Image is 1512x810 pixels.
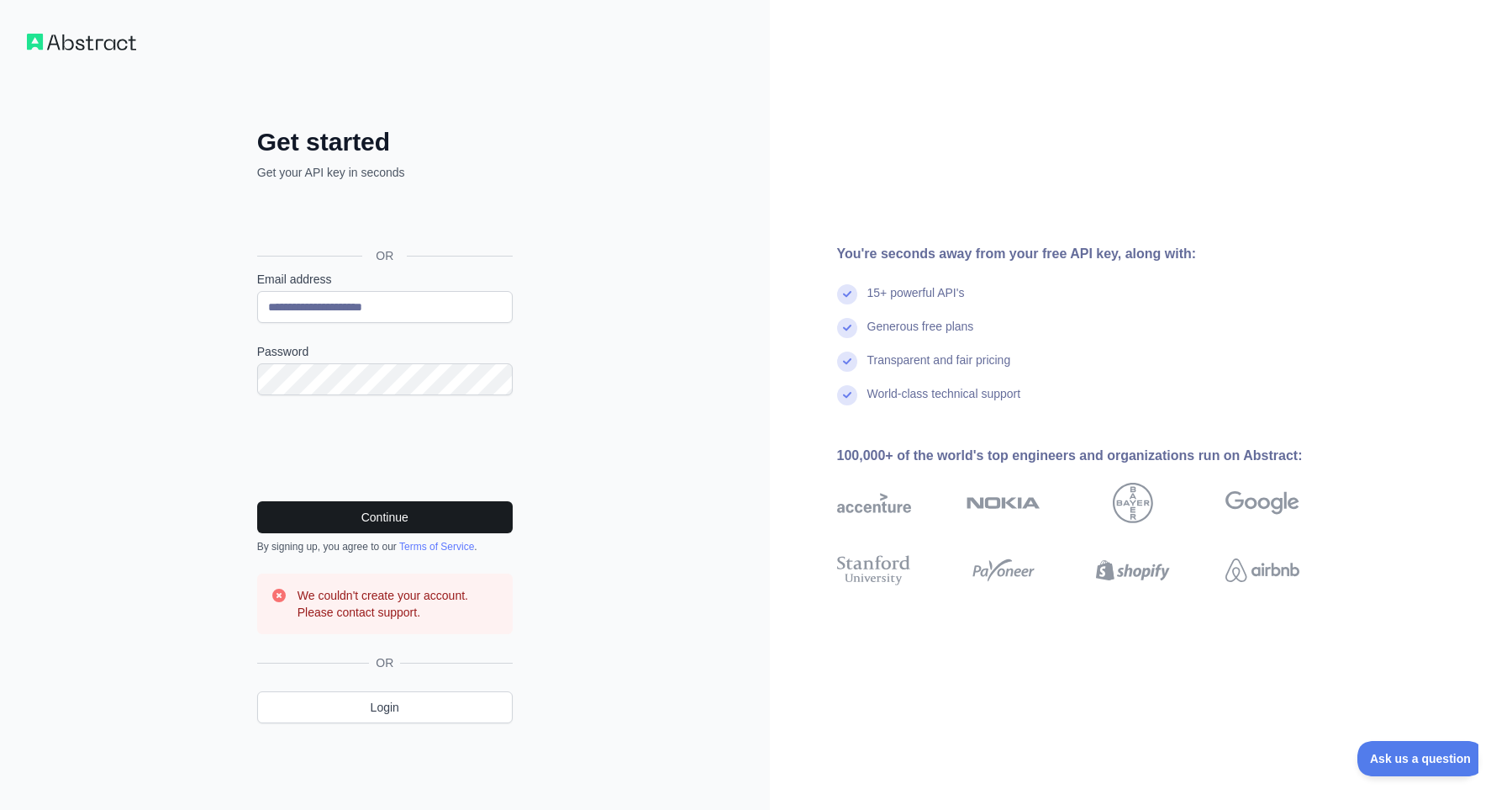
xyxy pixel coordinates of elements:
label: Email address [257,271,513,288]
img: check mark [837,385,857,405]
img: check mark [837,352,857,372]
a: Terms of Service [399,541,474,553]
div: Iniciar sesión con Google. Se abre en una nueva pestaña. [257,199,509,236]
div: By signing up, you agree to our . [257,540,513,553]
iframe: Toggle Customer Support [1357,741,1478,776]
span: OR [362,247,407,264]
button: Continue [257,501,513,533]
a: Login [257,691,513,723]
img: nokia [967,483,1040,523]
div: Transparent and fair pricing [867,352,1011,385]
h3: We couldn't create your account. Please contact support. [298,587,499,621]
iframe: Botón Iniciar sesión con Google [249,199,518,236]
img: shopify [1096,552,1170,589]
img: accenture [837,483,911,523]
img: google [1225,483,1299,523]
div: 100,000+ of the world's top engineers and organizations run on Abstract: [837,446,1353,466]
label: Password [257,343,513,360]
img: airbnb [1225,552,1299,589]
img: stanford university [837,552,911,589]
iframe: reCAPTCHA [257,416,513,481]
div: You're seconds away from your free API key, along with: [837,244,1353,264]
img: Workflow [27,34,136,50]
img: check mark [837,318,857,338]
p: Get your API key in seconds [257,164,513,181]
img: check mark [837,284,857,304]
div: World-class technical support [867,385,1021,419]
img: payoneer [967,552,1040,589]
h2: Get started [257,127,513,157]
div: 15+ powerful API's [867,284,965,318]
div: Generous free plans [867,318,974,352]
img: bayer [1113,483,1153,523]
span: OR [369,654,400,671]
